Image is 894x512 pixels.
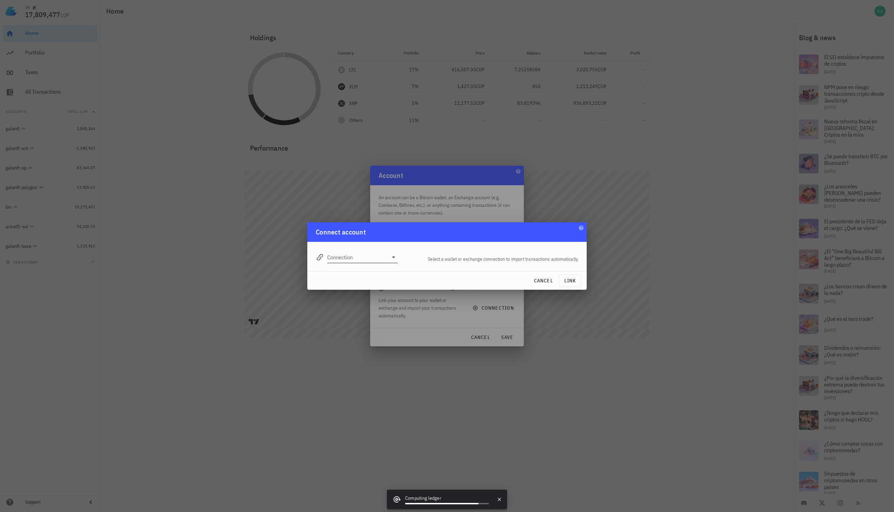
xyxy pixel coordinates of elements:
[533,277,553,284] span: cancel
[530,274,556,287] button: cancel
[559,274,581,287] button: link
[562,277,578,284] span: link
[405,495,489,503] div: Computing ledger
[402,251,582,267] div: Select a wallet or exchange connection to import transactions automatically.
[316,226,366,238] div: Connect account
